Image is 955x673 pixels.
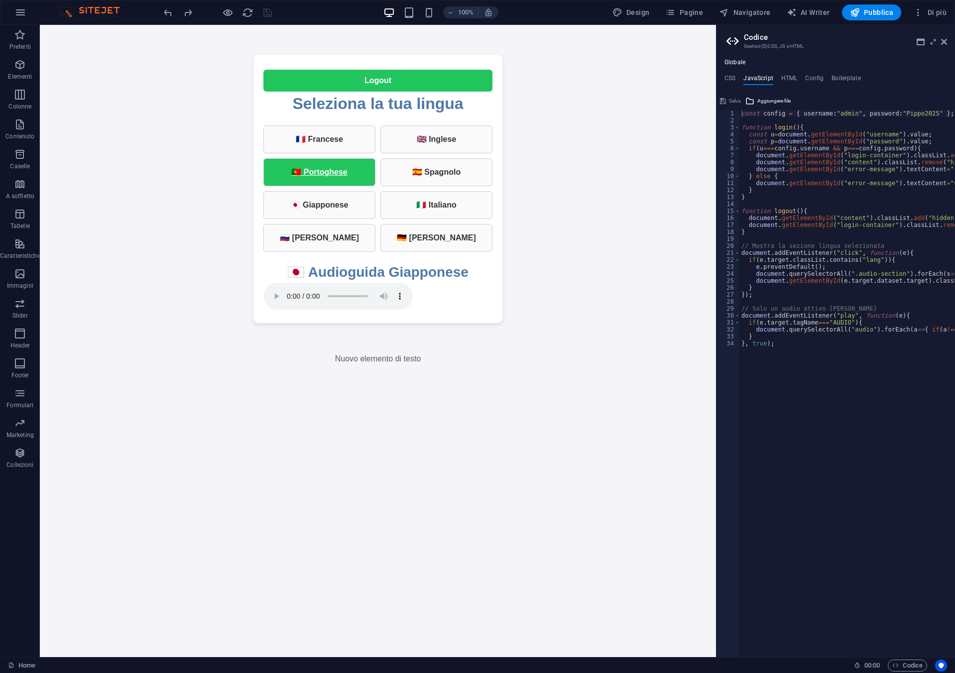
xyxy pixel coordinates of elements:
[10,222,30,230] p: Tabelle
[341,133,453,161] a: 🇪🇸 Spagnolo
[341,166,453,194] a: 🇮🇹 Italiano
[10,162,30,170] p: Caselle
[724,75,735,86] h4: CSS
[717,284,740,291] div: 26
[224,199,336,227] a: 🇷🇺 [PERSON_NAME]
[224,133,336,161] a: 🇵🇹 Portoghese
[717,312,740,319] div: 30
[892,660,923,672] span: Codice
[608,4,654,20] button: Design
[717,319,740,326] div: 31
[717,222,740,228] div: 17
[913,7,947,17] span: Di più
[11,371,29,379] p: Footer
[717,340,740,347] div: 34
[717,173,740,180] div: 10
[241,6,253,18] button: reload
[717,187,740,194] div: 12
[717,249,740,256] div: 21
[783,4,834,20] button: AI Writer
[717,326,740,333] div: 32
[717,256,740,263] div: 22
[805,75,824,86] h4: Config
[888,660,927,672] button: Codice
[7,282,33,290] p: Immagini
[665,7,703,17] span: Pagine
[6,461,33,469] p: Collezioni
[717,180,740,187] div: 11
[719,7,770,17] span: Navigatore
[443,6,478,18] button: 100%
[8,660,35,672] a: Fai clic per annullare la selezione. Doppio clic per aprire le pagine
[224,166,336,194] a: 🇯🇵 Giapponese
[6,431,34,439] p: Marketing
[842,4,902,20] button: Pubblica
[242,7,253,18] i: Ricarica la pagina
[612,7,650,17] span: Design
[8,103,31,111] p: Colonne
[6,401,33,409] p: Formulari
[484,8,493,17] i: Quando ridimensioni, regola automaticamente il livello di zoom in modo che corrisponda al disposi...
[871,662,873,669] span: :
[717,194,740,201] div: 13
[57,6,132,18] img: Editor Logo
[717,138,740,145] div: 5
[661,4,707,20] button: Pagine
[717,166,740,173] div: 9
[6,192,34,200] p: A soffietto
[909,4,951,20] button: Di più
[162,6,174,18] button: undo
[224,67,453,91] h2: Seleziona la tua lingua
[458,6,474,18] h6: 100%
[744,33,947,42] h2: Codice
[717,235,740,242] div: 19
[182,7,194,18] i: Ripeti: Aggiungi elemento (Ctrl+Y, ⌘+Y)
[717,333,740,340] div: 33
[717,145,740,152] div: 6
[850,7,894,17] span: Pubblica
[717,277,740,284] div: 25
[10,341,30,349] p: Header
[224,237,453,258] h3: 🇯🇵 Audioguida Giapponese
[744,42,927,51] h3: Gestsci (S)CSS, JS e HTML
[717,263,740,270] div: 23
[744,95,792,107] button: Aggiungere file
[341,199,453,227] a: 🇩🇪 [PERSON_NAME]
[5,132,34,140] p: Contenuto
[864,660,880,672] span: 00 00
[717,110,740,117] div: 1
[717,208,740,215] div: 15
[787,7,830,17] span: AI Writer
[162,7,174,18] i: Annulla: Aggiungi elemento (Ctrl+Z)
[717,270,740,277] div: 24
[715,4,774,20] button: Navigatore
[182,6,194,18] button: redo
[935,660,947,672] button: Usercentrics
[341,101,453,128] a: 🇬🇧 Inglese
[717,291,740,298] div: 27
[724,59,745,67] h4: Globale
[608,4,654,20] div: Design (Ctrl+Alt+Y)
[717,131,740,138] div: 4
[717,117,740,124] div: 2
[717,201,740,208] div: 14
[717,152,740,159] div: 7
[9,43,31,51] p: Preferiti
[717,242,740,249] div: 20
[832,75,861,86] h4: Boilerplate
[717,305,740,312] div: 29
[8,73,32,81] p: Elementi
[224,45,453,67] button: Logout
[757,95,791,107] span: Aggiungere file
[717,215,740,222] div: 16
[743,75,773,86] h4: JavaScript
[717,228,740,235] div: 18
[12,312,28,320] p: Slider
[781,75,798,86] h4: HTML
[717,298,740,305] div: 28
[224,101,336,128] a: 🇫🇷 Francese
[717,159,740,166] div: 8
[717,124,740,131] div: 3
